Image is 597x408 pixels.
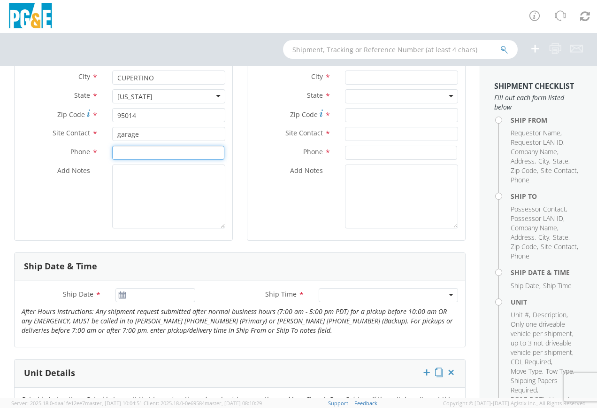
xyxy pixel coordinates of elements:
[285,128,323,137] span: Site Contact
[511,204,567,214] li: ,
[511,281,539,290] span: Ship Date
[494,93,583,112] span: Fill out each form listed below
[303,147,323,156] span: Phone
[7,3,54,31] img: pge-logo-06675f144f4cfa6a6814.png
[24,369,75,378] h3: Unit Details
[511,157,535,165] span: Address
[511,166,537,175] span: Zip Code
[511,223,557,232] span: Company Name
[511,269,583,276] h4: Ship Date & Time
[78,72,90,81] span: City
[511,147,557,156] span: Company Name
[538,233,551,242] li: ,
[328,400,348,407] a: Support
[57,110,85,119] span: Zip Code
[541,166,578,175] li: ,
[511,242,538,251] li: ,
[511,242,537,251] span: Zip Code
[307,91,323,100] span: State
[11,400,142,407] span: Server: 2025.18.0-daa1fe12ee7
[354,400,377,407] a: Feedback
[553,233,570,242] li: ,
[74,91,90,100] span: State
[85,400,142,407] span: master, [DATE] 10:04:51
[494,81,574,91] strong: Shipment Checklist
[511,193,583,200] h4: Ship To
[511,310,529,319] span: Unit #
[63,290,93,298] span: Ship Date
[511,310,530,320] li: ,
[511,376,581,395] li: ,
[543,281,572,290] span: Ship Time
[511,117,583,124] h4: Ship From
[541,242,577,251] span: Site Contact
[541,242,578,251] li: ,
[57,166,90,175] span: Add Notes
[511,357,551,366] span: CDL Required
[546,367,574,376] li: ,
[311,72,323,81] span: City
[533,310,566,319] span: Description
[24,262,97,271] h3: Ship Date & Time
[533,310,568,320] li: ,
[144,400,262,407] span: Client: 2025.18.0-0e69584
[511,223,559,233] li: ,
[538,233,549,242] span: City
[511,376,558,394] span: Shipping Papers Required
[511,157,536,166] li: ,
[553,157,568,165] span: State
[205,400,262,407] span: master, [DATE] 08:10:29
[511,214,565,223] li: ,
[553,233,568,242] span: State
[553,157,570,166] li: ,
[22,307,453,335] i: After Hours Instructions: Any shipment request submitted after normal business hours (7:00 am - 5...
[511,214,563,223] span: Possessor LAN ID
[511,147,559,157] li: ,
[511,233,535,242] span: Address
[511,128,562,138] li: ,
[511,320,581,357] li: ,
[53,128,90,137] span: Site Contact
[290,110,318,119] span: Zip Code
[117,92,153,102] div: [US_STATE]
[511,128,560,137] span: Requestor Name
[443,400,586,407] span: Copyright © [DATE]-[DATE] Agistix Inc., All Rights Reserved
[511,367,543,376] li: ,
[541,166,577,175] span: Site Contact
[265,290,297,298] span: Ship Time
[511,298,583,306] h4: Unit
[511,138,565,147] li: ,
[511,320,574,357] span: Only one driveable vehicle per shipment, up to 3 not driveable vehicle per shipment
[511,233,536,242] li: ,
[538,157,549,165] span: City
[511,204,566,213] span: Possessor Contact
[511,166,538,175] li: ,
[283,40,518,59] input: Shipment, Tracking or Reference Number (at least 4 chars)
[538,157,551,166] li: ,
[511,175,529,184] span: Phone
[511,251,529,260] span: Phone
[511,367,542,376] span: Move Type
[290,166,323,175] span: Add Notes
[70,147,90,156] span: Phone
[511,138,563,147] span: Requestor LAN ID
[511,357,552,367] li: ,
[546,367,573,376] span: Tow Type
[511,281,541,290] li: ,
